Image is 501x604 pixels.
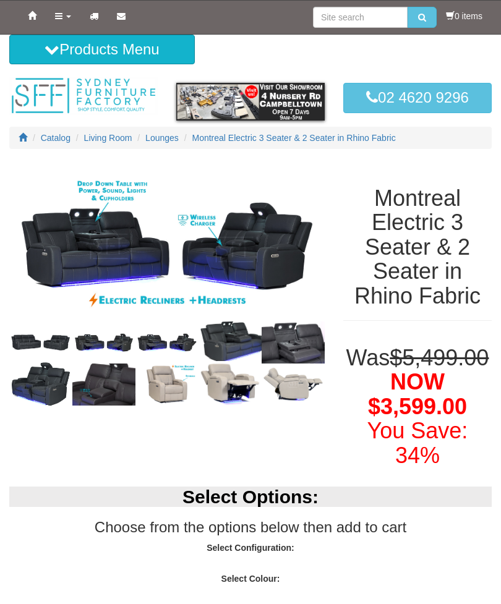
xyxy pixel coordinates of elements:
strong: Select Colour: [221,574,280,584]
a: Catalog [41,133,71,143]
span: NOW $3,599.00 [368,369,467,419]
button: Products Menu [9,35,195,64]
img: Sydney Furniture Factory [9,77,158,115]
a: Lounges [145,133,179,143]
b: Select Options: [182,487,319,507]
font: You Save: 34% [367,418,468,468]
a: 02 4620 9296 [343,83,492,113]
input: Site search [313,7,408,28]
a: Montreal Electric 3 Seater & 2 Seater in Rhino Fabric [192,133,396,143]
li: 0 items [446,10,482,22]
h1: Montreal Electric 3 Seater & 2 Seater in Rhino Fabric [343,186,492,308]
h1: Was [343,346,492,468]
h3: Choose from the options below then add to cart [9,519,492,535]
img: showroom.gif [176,83,325,120]
a: Living Room [84,133,132,143]
strong: Select Configuration: [207,543,294,553]
del: $5,499.00 [390,345,489,370]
